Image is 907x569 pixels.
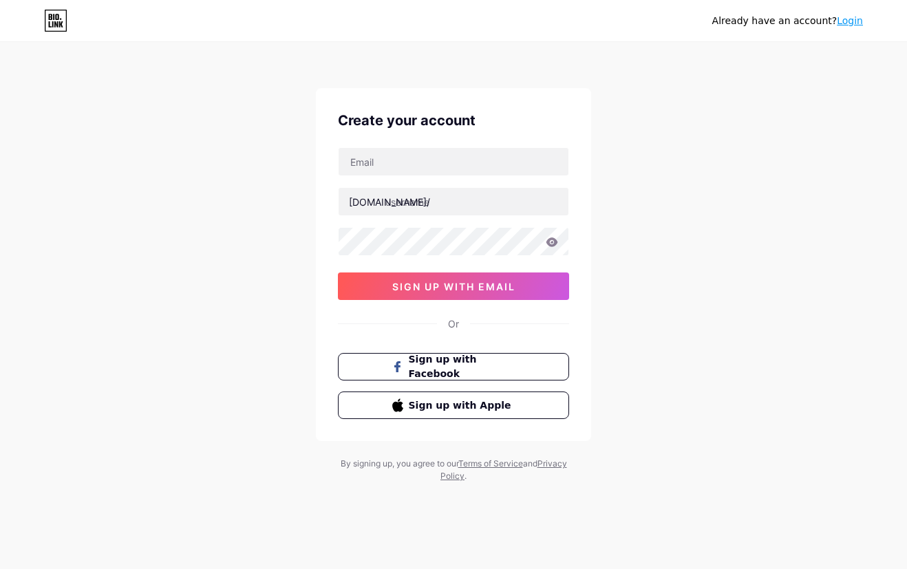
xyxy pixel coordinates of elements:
[337,458,570,482] div: By signing up, you agree to our and .
[338,391,569,419] button: Sign up with Apple
[458,458,523,469] a: Terms of Service
[339,188,568,215] input: username
[409,352,515,381] span: Sign up with Facebook
[409,398,515,413] span: Sign up with Apple
[338,353,569,380] button: Sign up with Facebook
[339,148,568,175] input: Email
[392,281,515,292] span: sign up with email
[837,15,863,26] a: Login
[349,195,430,209] div: [DOMAIN_NAME]/
[338,272,569,300] button: sign up with email
[448,316,459,331] div: Or
[338,110,569,131] div: Create your account
[712,14,863,28] div: Already have an account?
